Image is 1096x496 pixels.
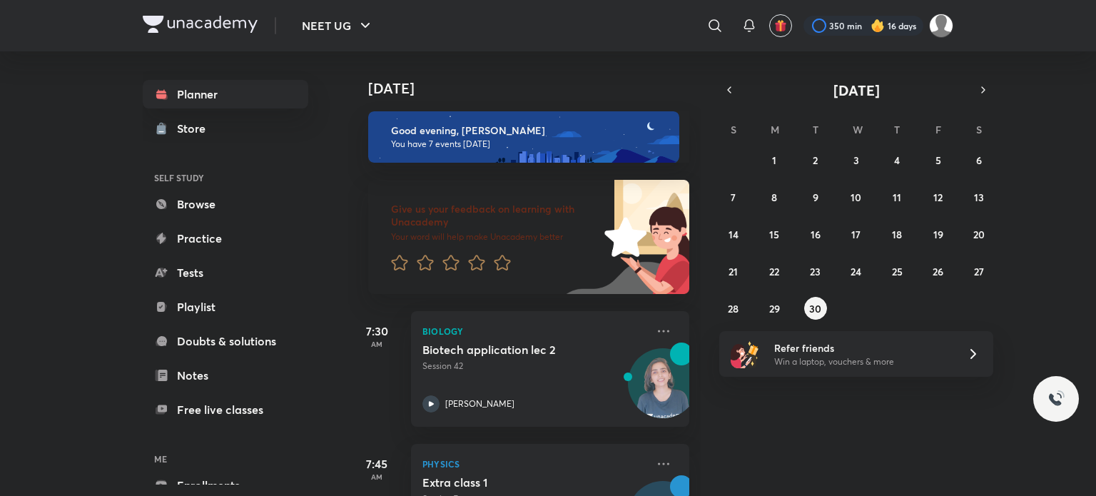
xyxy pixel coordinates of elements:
abbr: September 11, 2025 [893,191,901,204]
button: September 22, 2025 [763,260,786,283]
abbr: September 12, 2025 [933,191,943,204]
abbr: Tuesday [813,123,818,136]
abbr: Friday [935,123,941,136]
button: September 15, 2025 [763,223,786,246]
p: Session 42 [422,360,646,373]
img: streak [871,19,885,33]
abbr: September 30, 2025 [809,302,821,315]
button: September 16, 2025 [804,223,827,246]
abbr: September 22, 2025 [769,265,779,278]
button: NEET UG [293,11,382,40]
abbr: September 18, 2025 [892,228,902,241]
button: September 11, 2025 [886,186,908,208]
abbr: September 13, 2025 [974,191,984,204]
a: Browse [143,190,308,218]
h6: Give us your feedback on learning with Unacademy [391,203,599,228]
button: September 9, 2025 [804,186,827,208]
h5: 7:30 [348,323,405,340]
a: Practice [143,224,308,253]
h6: ME [143,447,308,471]
p: You have 7 events [DATE] [391,138,666,150]
button: September 26, 2025 [927,260,950,283]
abbr: September 27, 2025 [974,265,984,278]
button: September 8, 2025 [763,186,786,208]
button: September 13, 2025 [968,186,990,208]
p: Win a laptop, vouchers & more [774,355,950,368]
button: September 4, 2025 [886,148,908,171]
button: September 5, 2025 [927,148,950,171]
a: Doubts & solutions [143,327,308,355]
p: Biology [422,323,646,340]
a: Store [143,114,308,143]
abbr: September 8, 2025 [771,191,777,204]
abbr: September 14, 2025 [729,228,739,241]
abbr: September 25, 2025 [892,265,903,278]
button: September 3, 2025 [845,148,868,171]
abbr: Saturday [976,123,982,136]
h5: Biotech application lec 2 [422,343,600,357]
button: September 21, 2025 [722,260,745,283]
a: Free live classes [143,395,308,424]
img: evening [368,111,679,163]
button: September 27, 2025 [968,260,990,283]
a: Planner [143,80,308,108]
abbr: September 29, 2025 [769,302,780,315]
h6: SELF STUDY [143,166,308,190]
abbr: September 2, 2025 [813,153,818,167]
abbr: September 16, 2025 [811,228,821,241]
button: September 1, 2025 [763,148,786,171]
button: September 19, 2025 [927,223,950,246]
abbr: September 28, 2025 [728,302,739,315]
abbr: Monday [771,123,779,136]
button: September 2, 2025 [804,148,827,171]
p: AM [348,340,405,348]
h5: 7:45 [348,455,405,472]
p: Your word will help make Unacademy better [391,231,599,243]
h6: Refer friends [774,340,950,355]
abbr: September 10, 2025 [851,191,861,204]
p: Physics [422,455,646,472]
button: September 18, 2025 [886,223,908,246]
abbr: September 15, 2025 [769,228,779,241]
p: [PERSON_NAME] [445,398,514,410]
abbr: September 9, 2025 [813,191,818,204]
button: September 25, 2025 [886,260,908,283]
abbr: September 1, 2025 [772,153,776,167]
h5: Extra class 1 [422,475,600,490]
button: September 24, 2025 [845,260,868,283]
a: Notes [143,361,308,390]
abbr: September 3, 2025 [853,153,859,167]
abbr: September 6, 2025 [976,153,982,167]
abbr: Thursday [894,123,900,136]
h4: [DATE] [368,80,704,97]
abbr: September 20, 2025 [973,228,985,241]
abbr: September 24, 2025 [851,265,861,278]
abbr: Wednesday [853,123,863,136]
span: [DATE] [833,81,880,100]
p: AM [348,472,405,481]
img: surabhi [929,14,953,38]
abbr: September 21, 2025 [729,265,738,278]
button: September 6, 2025 [968,148,990,171]
button: September 17, 2025 [845,223,868,246]
button: September 10, 2025 [845,186,868,208]
img: avatar [774,19,787,32]
button: September 23, 2025 [804,260,827,283]
abbr: Sunday [731,123,736,136]
button: September 28, 2025 [722,297,745,320]
abbr: September 17, 2025 [851,228,861,241]
button: September 20, 2025 [968,223,990,246]
abbr: September 19, 2025 [933,228,943,241]
a: Company Logo [143,16,258,36]
button: September 14, 2025 [722,223,745,246]
abbr: September 5, 2025 [935,153,941,167]
a: Playlist [143,293,308,321]
button: September 30, 2025 [804,297,827,320]
a: Tests [143,258,308,287]
img: referral [731,340,759,368]
button: September 12, 2025 [927,186,950,208]
abbr: September 23, 2025 [810,265,821,278]
img: feedback_image [556,180,689,294]
img: ttu [1047,390,1065,408]
button: [DATE] [739,80,973,100]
